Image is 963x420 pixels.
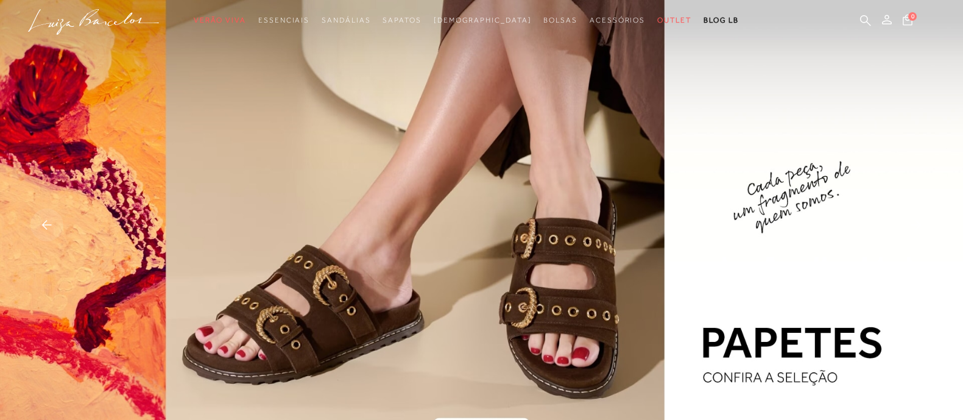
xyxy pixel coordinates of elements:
span: Verão Viva [194,16,246,24]
a: noSubCategoriesText [657,9,691,32]
span: Essenciais [258,16,309,24]
span: Bolsas [543,16,577,24]
a: BLOG LB [704,9,739,32]
span: Outlet [657,16,691,24]
a: noSubCategoriesText [590,9,645,32]
button: 0 [899,13,916,30]
a: noSubCategoriesText [194,9,246,32]
span: Sandálias [322,16,370,24]
a: noSubCategoriesText [543,9,577,32]
span: Acessórios [590,16,645,24]
a: noSubCategoriesText [383,9,421,32]
span: BLOG LB [704,16,739,24]
a: noSubCategoriesText [322,9,370,32]
a: noSubCategoriesText [434,9,532,32]
a: noSubCategoriesText [258,9,309,32]
span: 0 [908,12,917,21]
span: [DEMOGRAPHIC_DATA] [434,16,532,24]
span: Sapatos [383,16,421,24]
